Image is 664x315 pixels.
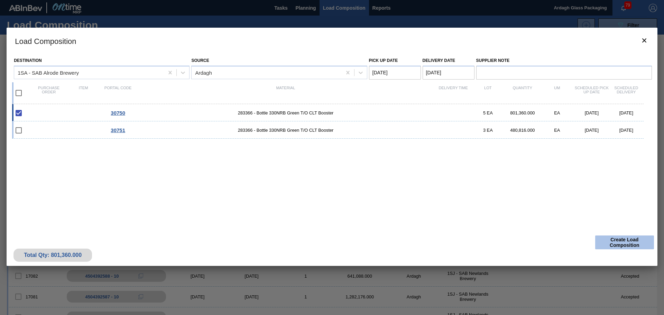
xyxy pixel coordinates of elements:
[7,28,657,54] h3: Load Composition
[18,70,79,75] div: 1SA - SAB Alrode Brewery
[66,86,101,100] div: Item
[574,110,609,115] div: [DATE]
[14,58,41,63] label: Destination
[111,127,125,133] span: 30751
[471,128,505,133] div: 3 EA
[476,56,652,66] label: Supplier Note
[436,86,471,100] div: Delivery Time
[505,110,540,115] div: 801,360.000
[574,128,609,133] div: [DATE]
[609,86,644,100] div: Scheduled Delivery
[540,110,574,115] div: EA
[31,86,66,100] div: Purchase order
[369,58,398,63] label: Pick up Date
[101,110,135,116] div: Go to Order
[195,70,212,75] div: Ardagh
[423,66,474,80] input: mm/dd/yyyy
[101,86,135,100] div: Portal code
[423,58,455,63] label: Delivery Date
[135,86,436,100] div: Material
[101,127,135,133] div: Go to Order
[505,86,540,100] div: Quantity
[471,86,505,100] div: Lot
[505,128,540,133] div: 480,816.000
[595,235,654,249] button: Create Load Composition
[540,86,574,100] div: UM
[540,128,574,133] div: EA
[369,66,421,80] input: mm/dd/yyyy
[19,252,87,258] div: Total Qty: 801,360.000
[191,58,209,63] label: Source
[574,86,609,100] div: Scheduled Pick up Date
[135,110,436,115] span: 283366 - Bottle 330NRB Green T/O CLT Booster
[471,110,505,115] div: 5 EA
[111,110,125,116] span: 30750
[609,128,644,133] div: [DATE]
[609,110,644,115] div: [DATE]
[135,128,436,133] span: 283366 - Bottle 330NRB Green T/O CLT Booster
